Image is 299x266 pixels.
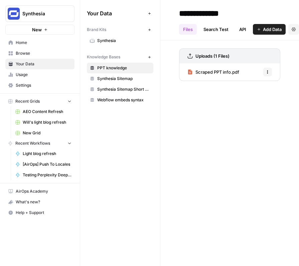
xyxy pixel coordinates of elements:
[22,10,63,17] span: Synthesia
[5,197,74,207] button: What's new?
[235,24,250,35] a: API
[16,50,71,56] span: Browse
[16,82,71,88] span: Settings
[97,38,150,44] span: Synthesia
[5,96,74,106] button: Recent Grids
[5,186,74,197] a: AirOps Academy
[179,24,197,35] a: Files
[87,35,153,46] a: Synthesia
[16,61,71,67] span: Your Data
[97,86,150,92] span: Synthesia Sitemap Short List
[5,80,74,91] a: Settings
[87,54,120,60] span: Knowledge Bases
[23,109,71,115] span: AEO Content Refresh
[253,24,286,35] button: Add Data
[23,161,71,167] span: [AirOps] Push To Locales
[32,26,42,33] span: New
[5,69,74,80] a: Usage
[97,65,150,71] span: PPT knowledge
[195,69,239,75] span: Scraped PPT info.pdf
[199,24,233,35] a: Search Test
[12,159,74,170] a: [AirOps] Push To Locales
[5,207,74,218] button: Help + Support
[97,97,150,103] span: Webflow embeds syntax
[5,48,74,59] a: Browse
[87,27,106,33] span: Brand Kits
[6,197,74,207] div: What's new?
[15,140,50,146] span: Recent Workflows
[87,73,153,84] a: Synthesia Sitemap
[5,25,74,35] button: New
[97,76,150,82] span: Synthesia Sitemap
[5,59,74,69] a: Your Data
[5,37,74,48] a: Home
[23,130,71,136] span: New Grid
[16,72,71,78] span: Usage
[87,95,153,105] a: Webflow embeds syntax
[12,117,74,128] a: Will's light blog refresh
[23,172,71,178] span: Testing Perplexity Deep Research
[87,63,153,73] a: PPT knowledge
[12,106,74,117] a: AEO Content Refresh
[16,188,71,194] span: AirOps Academy
[16,210,71,216] span: Help + Support
[87,84,153,95] a: Synthesia Sitemap Short List
[12,170,74,180] a: Testing Perplexity Deep Research
[187,49,230,63] a: Uploads (1 Files)
[195,53,230,59] h3: Uploads (1 Files)
[5,138,74,148] button: Recent Workflows
[8,8,20,20] img: Synthesia Logo
[12,128,74,138] a: New Grid
[23,119,71,125] span: Will's light blog refresh
[263,26,282,33] span: Add Data
[187,63,239,81] a: Scraped PPT info.pdf
[87,9,145,17] span: Your Data
[16,40,71,46] span: Home
[23,151,71,157] span: Light blog refresh
[12,148,74,159] a: Light blog refresh
[15,98,40,104] span: Recent Grids
[5,5,74,22] button: Workspace: Synthesia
